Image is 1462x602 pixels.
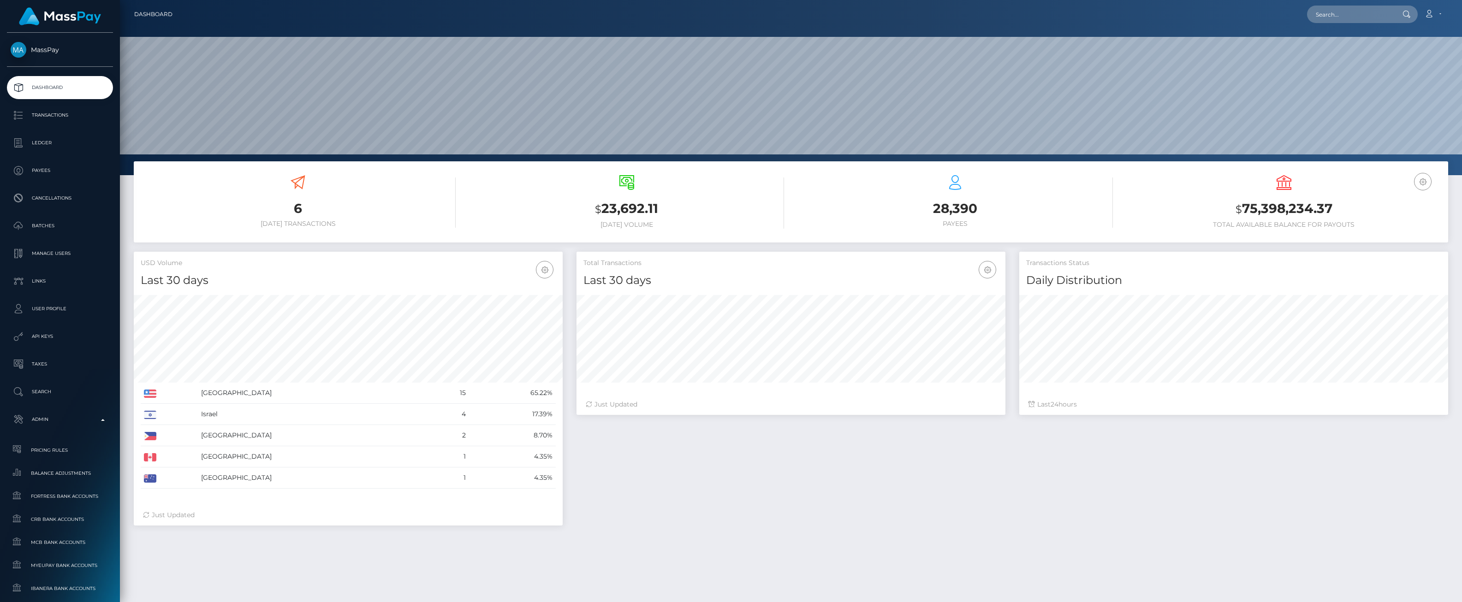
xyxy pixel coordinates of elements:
[11,136,109,150] p: Ledger
[134,5,172,24] a: Dashboard
[144,453,156,461] img: CA.png
[11,191,109,205] p: Cancellations
[583,272,998,289] h4: Last 30 days
[198,446,431,467] td: [GEOGRAPHIC_DATA]
[141,259,556,268] h5: USD Volume
[7,297,113,320] a: User Profile
[11,468,109,478] span: Balance Adjustments
[144,474,156,483] img: AU.png
[7,578,113,598] a: Ibanera Bank Accounts
[7,380,113,403] a: Search
[7,486,113,506] a: Fortress Bank Accounts
[431,446,469,467] td: 1
[431,425,469,446] td: 2
[11,302,109,316] p: User Profile
[11,164,109,177] p: Payees
[141,200,456,218] h3: 6
[11,491,109,502] span: Fortress Bank Accounts
[11,537,109,548] span: MCB Bank Accounts
[198,383,431,404] td: [GEOGRAPHIC_DATA]
[11,81,109,94] p: Dashboard
[11,274,109,288] p: Links
[198,467,431,489] td: [GEOGRAPHIC_DATA]
[11,330,109,343] p: API Keys
[431,383,469,404] td: 15
[1051,400,1058,408] span: 24
[144,432,156,440] img: PH.png
[7,187,113,210] a: Cancellations
[7,440,113,460] a: Pricing Rules
[1026,259,1441,268] h5: Transactions Status
[11,357,109,371] p: Taxes
[11,219,109,233] p: Batches
[11,583,109,594] span: Ibanera Bank Accounts
[431,404,469,425] td: 4
[19,7,101,25] img: MassPay Logo
[7,159,113,182] a: Payees
[11,445,109,455] span: Pricing Rules
[7,214,113,237] a: Batches
[11,247,109,260] p: Manage Users
[141,272,556,289] h4: Last 30 days
[7,242,113,265] a: Manage Users
[11,108,109,122] p: Transactions
[143,510,553,520] div: Just Updated
[7,131,113,154] a: Ledger
[7,270,113,293] a: Links
[1028,400,1439,409] div: Last hours
[7,104,113,127] a: Transactions
[11,413,109,426] p: Admin
[469,446,556,467] td: 4.35%
[144,390,156,398] img: US.png
[7,353,113,376] a: Taxes
[583,259,998,268] h5: Total Transactions
[586,400,996,409] div: Just Updated
[198,404,431,425] td: Israel
[11,42,26,58] img: MassPay
[469,467,556,489] td: 4.35%
[1236,203,1242,216] small: $
[7,509,113,529] a: CRB Bank Accounts
[595,203,601,216] small: $
[7,532,113,552] a: MCB Bank Accounts
[470,200,784,218] h3: 23,692.11
[141,220,456,228] h6: [DATE] Transactions
[198,425,431,446] td: [GEOGRAPHIC_DATA]
[469,383,556,404] td: 65.22%
[11,385,109,399] p: Search
[470,221,784,229] h6: [DATE] Volume
[798,200,1113,218] h3: 28,390
[431,467,469,489] td: 1
[144,411,156,419] img: IL.png
[11,514,109,525] span: CRB Bank Accounts
[7,76,113,99] a: Dashboard
[798,220,1113,228] h6: Payees
[7,325,113,348] a: API Keys
[1026,272,1441,289] h4: Daily Distribution
[7,408,113,431] a: Admin
[1307,6,1394,23] input: Search...
[11,560,109,571] span: MyEUPay Bank Accounts
[7,463,113,483] a: Balance Adjustments
[7,46,113,54] span: MassPay
[1127,221,1442,229] h6: Total Available Balance for Payouts
[469,404,556,425] td: 17.39%
[1127,200,1442,218] h3: 75,398,234.37
[7,555,113,575] a: MyEUPay Bank Accounts
[469,425,556,446] td: 8.70%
